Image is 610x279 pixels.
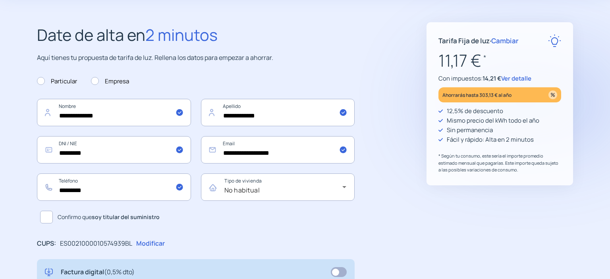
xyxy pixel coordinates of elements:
[447,125,493,135] p: Sin permanencia
[91,77,129,86] label: Empresa
[58,213,160,221] span: Confirmo que
[224,178,262,185] mat-label: Tipo de vivienda
[145,24,218,46] span: 2 minutos
[61,267,135,277] p: Factura digital
[447,116,539,125] p: Mismo precio del kWh todo el año
[136,239,165,249] p: Modificar
[483,74,501,83] span: 14,21 €
[442,90,512,100] p: Ahorrarás hasta 303,13 € al año
[60,239,132,249] p: ES0021000010574939BL
[447,135,534,144] p: Fácil y rápido: Alta en 2 minutos
[438,74,561,83] p: Con impuestos:
[501,74,531,83] span: Ver detalle
[548,90,557,99] img: percentage_icon.svg
[37,239,56,249] p: CUPS:
[447,106,503,116] p: 12,5% de descuento
[438,35,519,46] p: Tarifa Fija de luz ·
[37,53,355,63] p: Aquí tienes tu propuesta de tarifa de luz. Rellena los datos para empezar a ahorrar.
[37,22,355,48] h2: Date de alta en
[491,36,519,45] span: Cambiar
[45,267,53,277] img: digital-invoice.svg
[37,77,77,86] label: Particular
[104,267,135,276] span: (0,5% dto)
[438,152,561,173] p: * Según tu consumo, este sería el importe promedio estimado mensual que pagarías. Este importe qu...
[438,47,561,74] p: 11,17 €
[548,34,561,47] img: rate-E.svg
[92,213,160,221] b: soy titular del suministro
[224,186,260,194] span: No habitual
